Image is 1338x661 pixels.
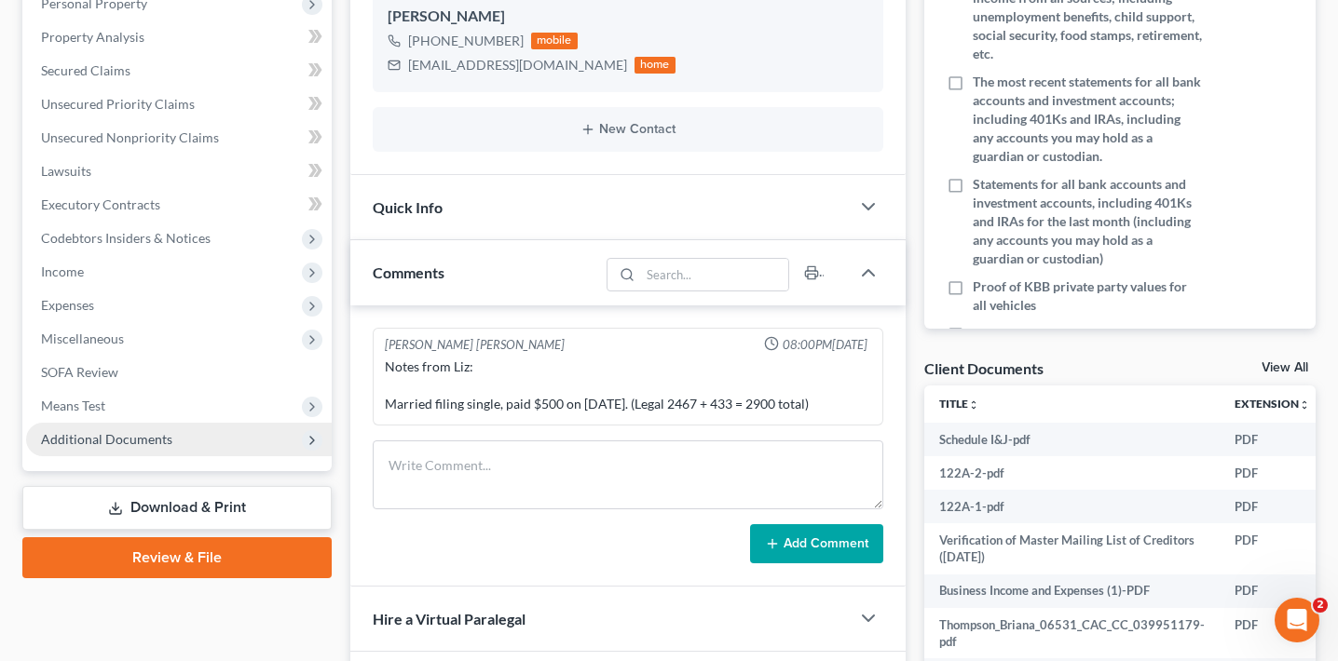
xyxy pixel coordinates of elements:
a: Download & Print [22,486,332,530]
td: Schedule I&J-pdf [924,423,1220,456]
span: Lawsuits [41,163,91,179]
div: [PERSON_NAME] [388,6,868,28]
div: [EMAIL_ADDRESS][DOMAIN_NAME] [408,56,627,74]
span: Codebtors Insiders & Notices [41,230,211,246]
div: home [635,57,676,74]
a: Extensionunfold_more [1235,397,1310,411]
a: Unsecured Priority Claims [26,88,332,121]
span: Hire a Virtual Paralegal [373,610,526,627]
input: Search... [641,259,789,290]
span: Expenses [41,297,94,313]
td: Thompson_Briana_06531_CAC_CC_039951179-pdf [924,608,1220,659]
button: Add Comment [750,524,883,563]
td: 122A-2-pdf [924,456,1220,490]
button: New Contact [388,122,868,137]
span: Quick Info [373,198,443,216]
td: PDF [1220,523,1325,574]
td: Business Income and Expenses (1)-PDF [924,574,1220,608]
div: mobile [531,33,578,49]
span: The most recent statements for all bank accounts and investment accounts; including 401Ks and IRA... [973,73,1202,166]
a: SOFA Review [26,356,332,389]
span: SOFA Review [41,364,118,380]
span: Miscellaneous [41,330,124,346]
a: Titleunfold_more [939,397,979,411]
div: [PERSON_NAME] [PERSON_NAME] [385,336,565,354]
iframe: Intercom live chat [1275,598,1319,642]
a: Review & File [22,537,332,578]
a: View All [1262,361,1308,374]
span: 2 [1313,598,1328,613]
a: Executory Contracts [26,188,332,222]
span: Executory Contracts [41,196,160,212]
span: 08:00PM[DATE] [783,336,867,354]
span: Comments [373,263,444,281]
i: unfold_more [968,399,979,411]
span: Means Test [41,398,105,413]
td: PDF [1220,456,1325,490]
td: PDF [1220,423,1325,456]
a: Unsecured Nonpriority Claims [26,121,332,155]
td: PDF [1220,490,1325,523]
span: Additional Documents [41,431,172,447]
a: Secured Claims [26,54,332,88]
span: Proof of KBB private party values for all vehicles [973,277,1202,315]
a: Property Analysis [26,20,332,54]
a: Lawsuits [26,155,332,188]
div: [PHONE_NUMBER] [408,32,524,50]
span: Statements for all bank accounts and investment accounts, including 401Ks and IRAs for the last m... [973,175,1202,268]
td: Verification of Master Mailing List of Creditors ([DATE]) [924,523,1220,574]
td: PDF [1220,608,1325,659]
span: Income [41,263,84,279]
div: Client Documents [924,358,1044,378]
td: 122A-1-pdf [924,490,1220,523]
i: unfold_more [1299,399,1310,411]
div: Notes from Liz: Married filing single, paid $500 on [DATE]. (Legal 2467 + 433 = 2900 total) [385,357,871,413]
td: PDF [1220,574,1325,608]
span: Unsecured Priority Claims [41,96,195,112]
span: Secured Claims [41,62,130,78]
span: Copies of any court ordered domestic support & divorce property settlement agreements [973,324,1202,380]
span: Unsecured Nonpriority Claims [41,129,219,145]
span: Property Analysis [41,29,144,45]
